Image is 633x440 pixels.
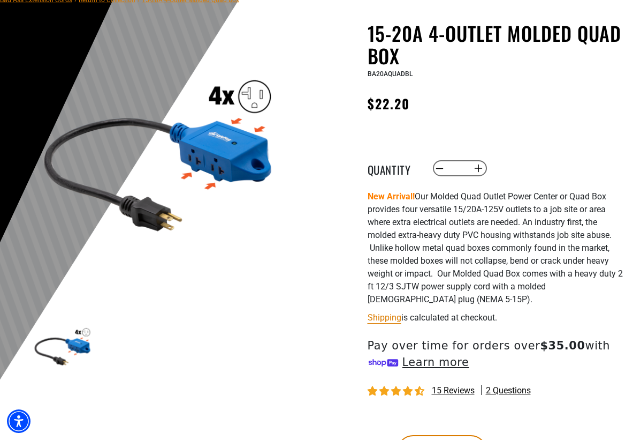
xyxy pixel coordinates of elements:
[368,94,410,113] span: $22.20
[368,312,401,323] a: Shipping
[368,190,626,306] p: Our Molded Quad Outlet Power Center or Quad Box provides four versatile 15/20A-125V outlets to a ...
[368,191,415,202] strong: New Arrival!
[368,161,421,175] label: Quantity
[368,310,626,325] div: is calculated at checkout.
[432,385,475,396] span: 15 reviews
[368,22,626,67] h1: 15-20A 4-Outlet Molded Quad Box
[368,386,426,397] span: 4.40 stars
[368,70,413,78] span: BA20AQUADBL
[7,409,30,433] div: Accessibility Menu
[486,385,531,397] span: 2 questions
